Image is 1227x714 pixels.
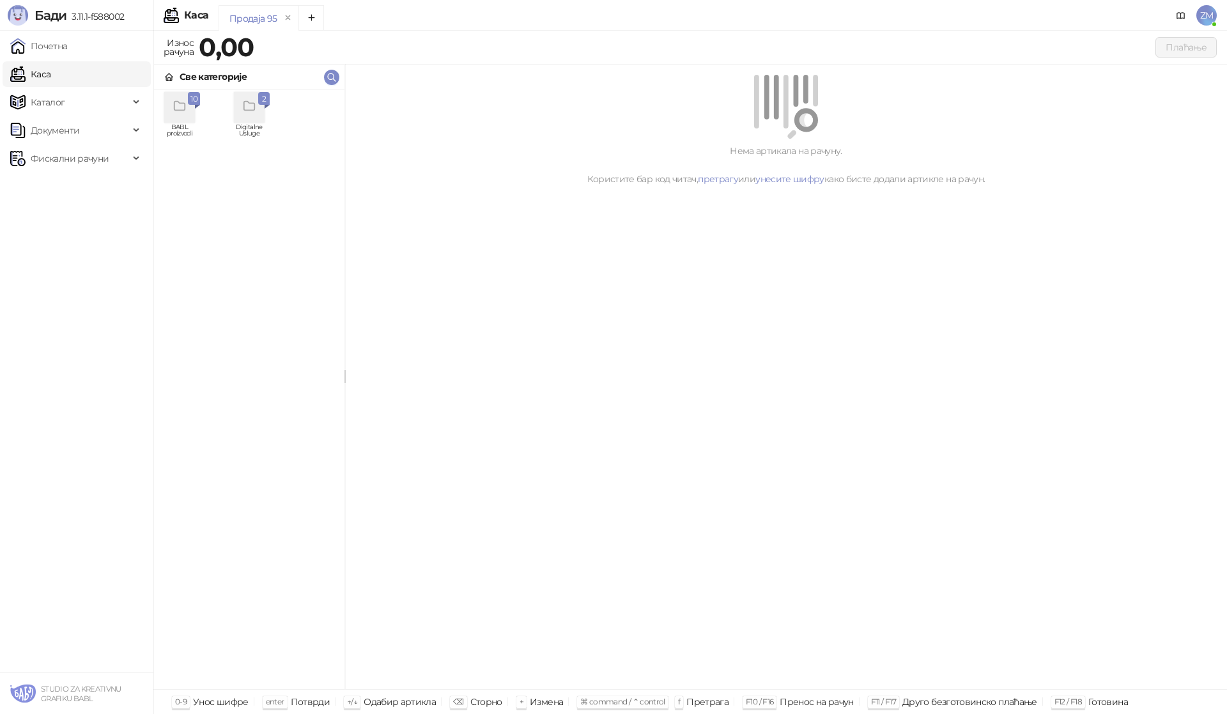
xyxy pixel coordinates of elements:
[755,173,824,185] a: унесите шифру
[280,13,297,24] button: remove
[360,144,1212,186] div: Нема артикала на рачуну. Користите бар код читач, или како бисте додали артикле на рачун.
[229,124,270,143] span: Digitalne Usluge
[8,5,28,26] img: Logo
[66,11,124,22] span: 3.11.1-f588002
[193,694,249,710] div: Унос шифре
[298,5,324,31] button: Add tab
[520,697,523,706] span: +
[1196,5,1217,26] span: ZM
[161,35,196,60] div: Износ рачуна
[41,685,121,703] small: STUDIO ZA KREATIVNU GRAFIKU BABL
[229,12,277,26] div: Продаја 95
[184,10,208,20] div: Каса
[31,118,79,143] span: Документи
[1054,697,1082,706] span: F12 / F18
[780,694,853,710] div: Пренос на рачун
[175,697,187,706] span: 0-9
[31,146,109,171] span: Фискални рачуни
[10,33,68,59] a: Почетна
[698,173,738,185] a: претрагу
[154,89,344,689] div: grid
[678,697,680,706] span: f
[159,124,200,143] span: BABL proizvodi
[746,697,773,706] span: F10 / F16
[261,92,267,106] span: 2
[580,697,665,706] span: ⌘ command / ⌃ control
[1171,5,1191,26] a: Документација
[453,697,463,706] span: ⌫
[199,31,254,63] strong: 0,00
[1155,37,1217,58] button: Плаћање
[470,694,502,710] div: Сторно
[686,694,729,710] div: Претрага
[31,89,65,115] span: Каталог
[1088,694,1128,710] div: Готовина
[10,681,36,706] img: 64x64-companyLogo-4d0a4515-02ce-43d0-8af4-3da660a44a69.png
[364,694,436,710] div: Одабир артикла
[530,694,563,710] div: Измена
[10,61,50,87] a: Каса
[347,697,357,706] span: ↑/↓
[902,694,1037,710] div: Друго безготовинско плаћање
[190,92,197,106] span: 10
[266,697,284,706] span: enter
[180,70,247,84] div: Све категорије
[35,8,66,23] span: Бади
[291,694,330,710] div: Потврди
[871,697,896,706] span: F11 / F17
